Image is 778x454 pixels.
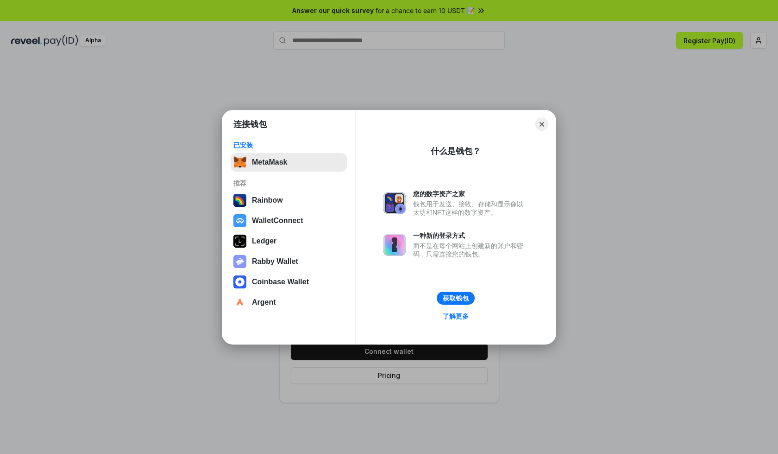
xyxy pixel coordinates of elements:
[231,191,347,210] button: Rainbow
[443,312,469,320] div: 了解更多
[233,296,246,309] img: svg+xml,%3Csvg%20width%3D%2228%22%20height%3D%2228%22%20viewBox%3D%220%200%2028%2028%22%20fill%3D...
[231,232,347,250] button: Ledger
[231,153,347,172] button: MetaMask
[231,273,347,291] button: Coinbase Wallet
[413,200,528,217] div: 钱包用于发送、接收、存储和显示像以太坊和NFT这样的数字资产。
[252,158,287,166] div: MetaMask
[383,234,406,256] img: svg+xml,%3Csvg%20xmlns%3D%22http%3A%2F%2Fwww.w3.org%2F2000%2Fsvg%22%20fill%3D%22none%22%20viewBox...
[252,196,283,205] div: Rainbow
[233,275,246,288] img: svg+xml,%3Csvg%20width%3D%2228%22%20height%3D%2228%22%20viewBox%3D%220%200%2028%2028%22%20fill%3D...
[233,119,267,130] h1: 连接钱包
[437,292,475,305] button: 获取钱包
[252,217,303,225] div: WalletConnect
[233,194,246,207] img: svg+xml,%3Csvg%20width%3D%22120%22%20height%3D%22120%22%20viewBox%3D%220%200%20120%20120%22%20fil...
[535,118,548,131] button: Close
[252,257,298,266] div: Rabby Wallet
[233,179,344,187] div: 推荐
[231,211,347,230] button: WalletConnect
[437,310,474,322] a: 了解更多
[233,235,246,248] img: svg+xml,%3Csvg%20xmlns%3D%22http%3A%2F%2Fwww.w3.org%2F2000%2Fsvg%22%20width%3D%2228%22%20height%3...
[252,237,276,245] div: Ledger
[383,192,406,214] img: svg+xml,%3Csvg%20xmlns%3D%22http%3A%2F%2Fwww.w3.org%2F2000%2Fsvg%22%20fill%3D%22none%22%20viewBox...
[413,242,528,258] div: 而不是在每个网站上创建新的账户和密码，只需连接您的钱包。
[233,255,246,268] img: svg+xml,%3Csvg%20xmlns%3D%22http%3A%2F%2Fwww.w3.org%2F2000%2Fsvg%22%20fill%3D%22none%22%20viewBox...
[443,294,469,302] div: 获取钱包
[252,298,276,307] div: Argent
[413,231,528,240] div: 一种新的登录方式
[413,190,528,198] div: 您的数字资产之家
[231,293,347,312] button: Argent
[233,156,246,169] img: svg+xml,%3Csvg%20fill%3D%22none%22%20height%3D%2233%22%20viewBox%3D%220%200%2035%2033%22%20width%...
[231,252,347,271] button: Rabby Wallet
[233,214,246,227] img: svg+xml,%3Csvg%20width%3D%2228%22%20height%3D%2228%22%20viewBox%3D%220%200%2028%2028%22%20fill%3D...
[233,141,344,149] div: 已安装
[431,146,481,157] div: 什么是钱包？
[252,278,309,286] div: Coinbase Wallet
